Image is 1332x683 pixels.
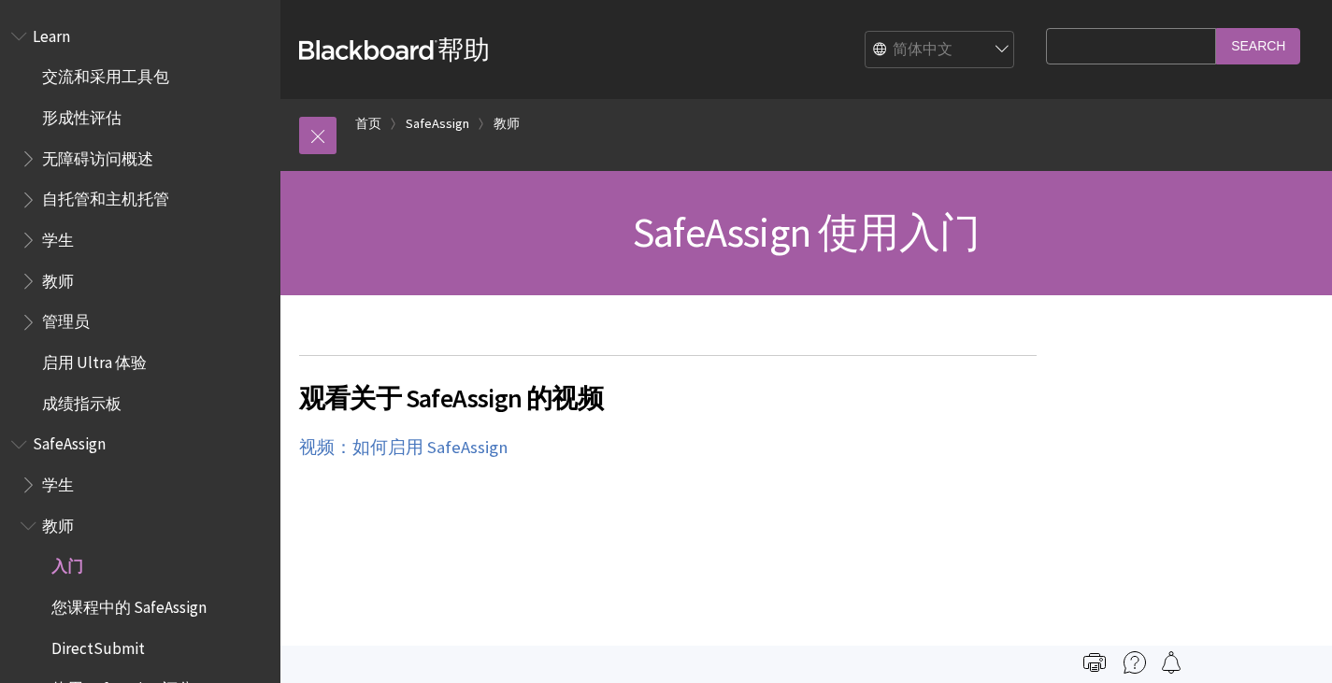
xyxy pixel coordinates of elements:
[299,40,437,60] strong: Blackboard
[42,510,74,535] span: 教师
[355,112,381,135] a: 首页
[42,143,153,168] span: 无障碍访问概述
[51,633,145,658] span: DirectSubmit
[866,32,1015,69] select: Site Language Selector
[299,33,490,66] a: Blackboard帮助
[42,469,74,494] span: 学生
[33,21,70,46] span: Learn
[42,224,74,249] span: 学生
[1124,651,1146,674] img: More help
[51,551,83,576] span: 入门
[42,102,122,127] span: 形成性评估
[1160,651,1182,674] img: Follow this page
[633,206,980,258] span: SafeAssign 使用入门
[299,436,508,459] a: 视频：如何启用 SafeAssign
[1083,651,1106,674] img: Print
[11,21,269,420] nav: Book outline for Blackboard Learn Help
[494,112,520,135] a: 教师
[406,112,469,135] a: SafeAssign
[42,306,90,332] span: 管理员
[42,184,169,209] span: 自托管和主机托管
[1216,28,1300,64] input: Search
[42,62,169,87] span: 交流和采用工具包
[42,265,74,291] span: 教师
[51,591,207,617] span: 您课程中的 SafeAssign
[42,347,147,372] span: 启用 Ultra 体验
[42,388,122,413] span: 成绩指示板
[299,355,1037,418] h2: 观看关于 SafeAssign 的视频
[33,429,106,454] span: SafeAssign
